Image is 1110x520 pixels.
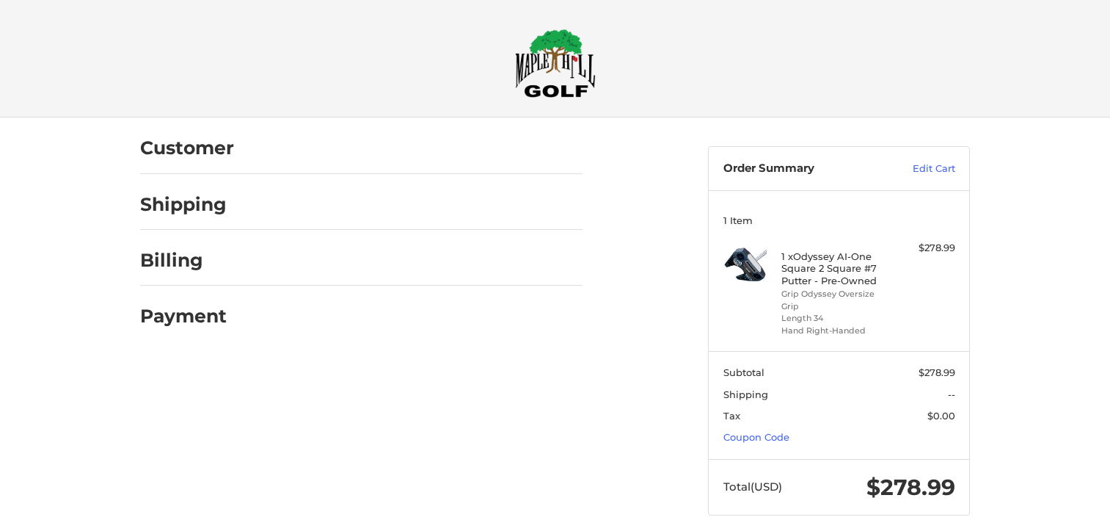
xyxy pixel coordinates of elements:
[781,250,894,286] h4: 1 x Odyssey AI-One Square 2 Square #7 Putter - Pre-Owned
[723,162,881,176] h3: Order Summary
[781,288,894,312] li: Grip Odyssey Oversize Grip
[723,410,740,422] span: Tax
[948,389,955,400] span: --
[723,431,789,443] a: Coupon Code
[781,312,894,325] li: Length 34
[919,366,955,378] span: $278.99
[781,325,894,337] li: Hand Right-Handed
[140,249,226,272] h2: Billing
[927,410,955,422] span: $0.00
[140,305,227,328] h2: Payment
[515,29,596,98] img: Maple Hill Golf
[140,137,234,159] h2: Customer
[723,366,764,378] span: Subtotal
[140,193,227,216] h2: Shipping
[881,162,955,176] a: Edit Cart
[15,457,174,505] iframe: Gorgias live chat messenger
[723,389,768,400] span: Shipping
[723,214,955,226] h3: 1 Item
[897,241,955,256] div: $278.99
